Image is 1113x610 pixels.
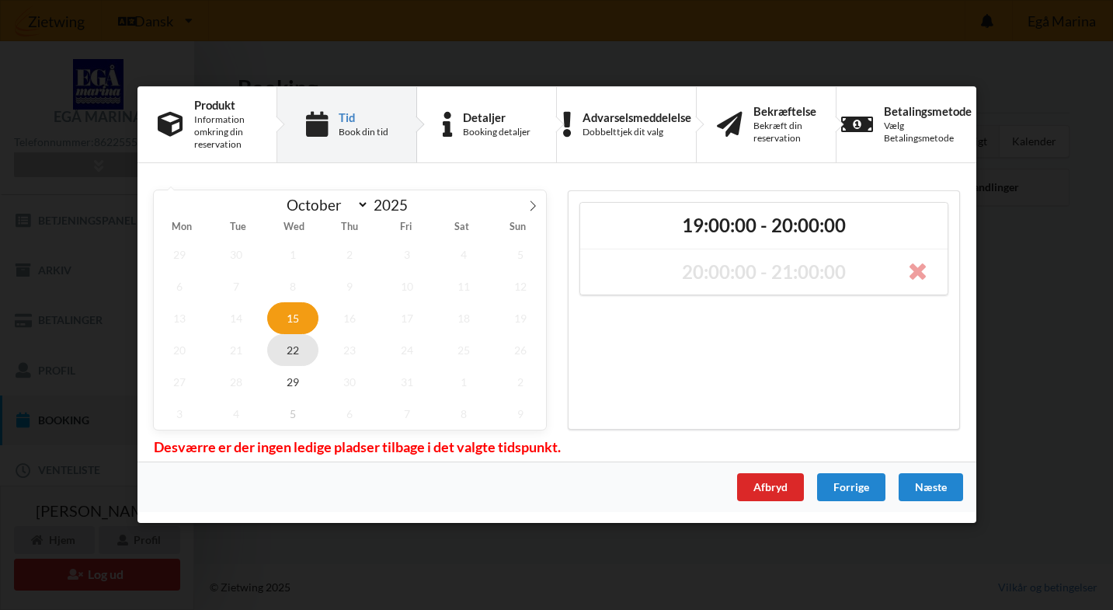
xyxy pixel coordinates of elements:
span: November 2, 2025 [495,366,546,398]
span: October 18, 2025 [438,302,489,334]
span: November 3, 2025 [154,398,205,430]
span: October 1, 2025 [267,239,318,270]
div: Dobbelttjek dit valg [582,126,690,138]
span: October 31, 2025 [381,366,432,398]
span: October 21, 2025 [210,334,262,366]
div: Book din tid [338,126,388,138]
span: Thu [322,223,377,233]
span: November 8, 2025 [438,398,489,430]
span: Sat [433,223,489,233]
span: October 8, 2025 [267,270,318,302]
span: October 20, 2025 [154,334,205,366]
span: November 1, 2025 [438,366,489,398]
div: Afbryd [736,474,803,502]
span: October 12, 2025 [495,270,546,302]
span: October 24, 2025 [381,334,432,366]
span: October 10, 2025 [381,270,432,302]
span: October 19, 2025 [495,302,546,334]
span: September 30, 2025 [210,239,262,270]
span: October 22, 2025 [267,334,318,366]
select: Month [279,196,369,215]
span: October 23, 2025 [324,334,375,366]
div: Bekræftelse [753,105,816,117]
div: Advarselsmeddelelse [582,111,690,124]
div: Vælg Betalingsmetode [884,120,972,145]
div: Forrige [816,474,885,502]
span: Mon [154,223,210,233]
div: Detaljer [463,111,530,124]
span: October 17, 2025 [381,302,432,334]
span: October 27, 2025 [154,366,205,398]
h2: 19:00:00 - 20:00:00 [591,214,937,238]
span: October 25, 2025 [438,334,489,366]
span: Sun [489,223,545,233]
div: Booking detaljer [463,126,530,138]
span: October 30, 2025 [324,366,375,398]
span: October 5, 2025 [495,239,546,270]
span: October 7, 2025 [210,270,262,302]
span: November 5, 2025 [267,398,318,430]
span: October 14, 2025 [210,302,262,334]
div: Information omkring din reservation [194,113,256,151]
div: Næste [898,474,962,502]
span: November 7, 2025 [381,398,432,430]
span: October 26, 2025 [495,334,546,366]
span: October 2, 2025 [324,239,375,270]
span: October 6, 2025 [154,270,205,302]
span: Fri [377,223,433,233]
span: October 3, 2025 [381,239,432,270]
span: October 13, 2025 [154,302,205,334]
div: Tid [338,111,388,124]
span: October 11, 2025 [438,270,489,302]
span: Wed [266,223,322,233]
span: November 9, 2025 [495,398,546,430]
span: Desværre er der ingen ledige pladser tilbage i det valgte tidspunkt. [143,439,572,457]
span: October 9, 2025 [324,270,375,302]
div: Bekræft din reservation [753,120,816,145]
h2: 20:00:00 - 21:00:00 [591,260,937,284]
span: October 16, 2025 [324,302,375,334]
span: October 4, 2025 [438,239,489,270]
div: Betalingsmetode [884,105,972,117]
span: Tue [210,223,266,233]
span: October 29, 2025 [267,366,318,398]
span: October 28, 2025 [210,366,262,398]
span: September 29, 2025 [154,239,205,270]
span: November 4, 2025 [210,398,262,430]
input: Year [369,197,420,214]
span: October 15, 2025 [267,302,318,334]
div: Produkt [194,99,256,111]
span: November 6, 2025 [324,398,375,430]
